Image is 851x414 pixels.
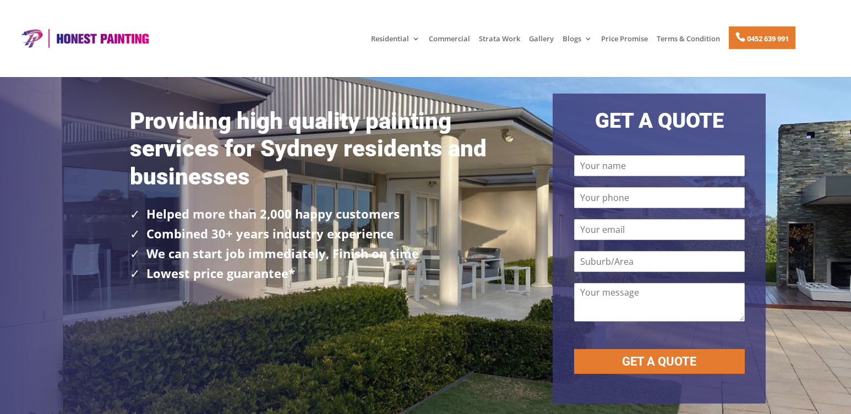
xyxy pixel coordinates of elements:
a: Strata Work [479,35,520,53]
input: Your phone [574,187,745,208]
h2: GET A QUOTE [553,110,766,137]
a: Terms & Condition [657,35,720,53]
a: Gallery [529,35,554,53]
a: 0452 639 991 [729,26,795,49]
h1: Providing high quality painting services for Sydney residents and businesses [130,107,488,196]
a: Residential [371,35,420,53]
strong: We can start job immediately, Finish on time [146,245,419,262]
input: Suburb/Area [574,251,745,272]
input: Your email [574,219,745,240]
a: Commercial [429,35,470,53]
img: Honest Painting [17,28,152,48]
button: GET A QUOTE [574,349,745,374]
strong: Helped more than 2,000 happy customers [146,205,400,222]
a: Price Promise [601,35,648,53]
strong: Combined 30+ years industry experience [146,225,394,242]
input: Your name [574,155,745,176]
strong: Lowest price guarantee* [146,265,295,281]
a: Blogs [563,35,592,53]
